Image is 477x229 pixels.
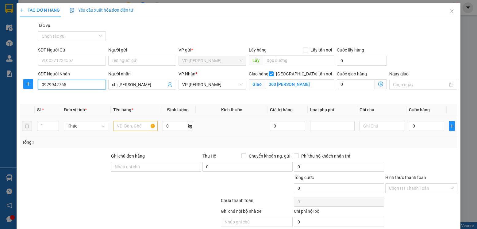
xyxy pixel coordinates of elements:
[179,47,246,53] div: VP gửi
[357,104,406,116] th: Ghi chú
[10,44,38,51] span: Tổng cộng
[299,153,353,159] span: Phí thu hộ khách nhận trả
[37,107,42,112] span: SL
[70,8,134,13] span: Yêu cầu xuất hóa đơn điện tử
[220,197,293,208] div: Chưa thanh toán
[113,107,133,112] span: Tên hàng
[385,175,426,180] label: Hình thức thanh toán
[108,47,176,53] div: Người gửi
[22,121,32,131] button: delete
[167,82,172,87] span: user-add
[22,139,184,146] div: Tổng: 1
[70,8,75,13] img: icon
[270,121,305,131] input: 0
[337,56,387,66] input: Cước lấy hàng
[111,154,145,158] label: Ghi chú đơn hàng
[167,107,189,112] span: Định lượng
[389,71,409,76] label: Ngày giao
[221,208,293,217] div: Ghi chú nội bộ nhà xe
[20,8,60,13] span: TẠO ĐƠN HÀNG
[249,48,267,52] span: Lấy hàng
[221,107,242,112] span: Kích thước
[249,55,263,65] span: Lấy
[221,217,293,227] input: Nhập ghi chú
[24,82,33,86] span: plus
[263,55,334,65] input: Dọc đường
[449,121,455,131] button: plus
[20,8,24,12] span: plus
[249,79,265,89] span: Giao
[294,208,384,217] div: Chi phí nội bộ
[265,79,334,89] input: Giao tận nơi
[182,56,243,65] span: VP Ngọc Hồi
[67,121,105,131] span: Khác
[378,82,383,86] span: dollar-circle
[246,153,293,159] span: Chuyển khoản ng. gửi
[38,23,50,28] label: Tác vụ
[8,27,113,40] div: 1k
[108,71,176,77] div: Người nhận
[38,71,106,77] div: SĐT Người Nhận
[113,121,158,131] input: VD: Bàn, Ghế
[38,47,106,53] div: SĐT Người Gửi
[23,79,33,89] button: plus
[449,9,454,14] span: close
[393,81,448,88] input: Ngày giao
[182,80,243,89] span: VP Hà Tĩnh
[449,124,454,128] span: plus
[337,48,364,52] label: Cước lấy hàng
[187,121,193,131] span: kg
[274,71,334,77] span: [GEOGRAPHIC_DATA] tận nơi
[294,175,314,180] span: Tổng cước
[337,79,375,89] input: Cước giao hàng
[308,47,334,53] span: Lấy tận nơi
[308,104,357,116] th: Loại phụ phí
[360,121,404,131] input: Ghi Chú
[443,3,460,20] button: Close
[64,107,87,112] span: Đơn vị tính
[409,107,430,112] span: Cước hàng
[270,107,293,112] span: Giá trị hàng
[10,20,111,25] div: Tên hàng
[337,71,367,76] label: Cước giao hàng
[111,162,201,172] input: Ghi chú đơn hàng
[179,71,195,76] span: VP Nhận
[202,154,216,158] span: Thu Hộ
[249,71,268,76] span: Giao hàng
